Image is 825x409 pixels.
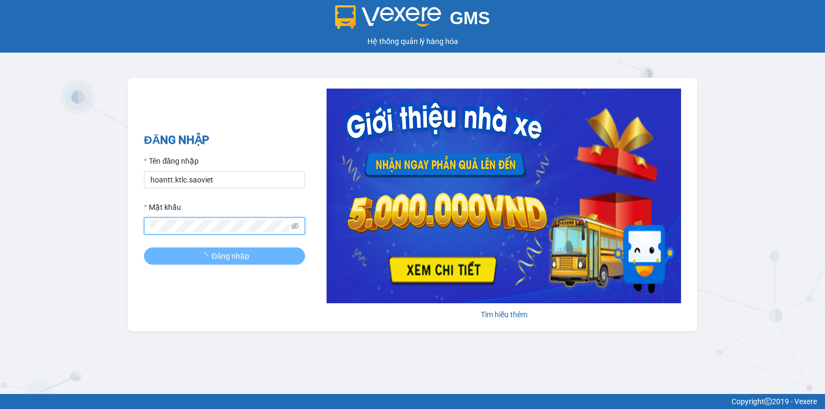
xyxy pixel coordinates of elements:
div: Tìm hiểu thêm [327,309,681,320]
span: eye-invisible [291,222,299,230]
img: banner-0 [327,89,681,303]
span: Đăng nhập [212,250,249,262]
label: Tên đăng nhập [144,155,199,167]
img: logo 2 [335,5,442,29]
a: GMS [335,16,490,25]
input: Mật khẩu [150,220,289,232]
span: copyright [764,398,772,405]
span: loading [200,252,212,260]
label: Mật khẩu [144,201,181,213]
div: Hệ thống quản lý hàng hóa [3,35,822,47]
input: Tên đăng nhập [144,171,305,188]
h2: ĐĂNG NHẬP [144,132,305,149]
span: GMS [450,8,490,28]
button: Đăng nhập [144,247,305,265]
div: Copyright 2019 - Vexere [8,396,817,407]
